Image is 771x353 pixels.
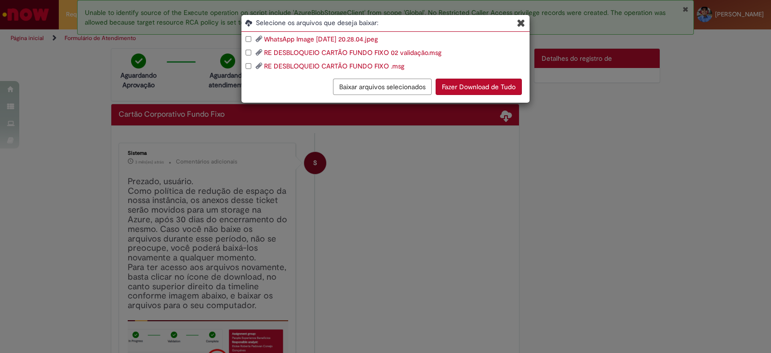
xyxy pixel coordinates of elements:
[264,48,441,57] a: RE DESBLOQUEIO CARTÃO FUNDO FIXO 02 validação.msg
[256,18,530,27] span: Selecione os arquivos que deseja baixar:
[436,79,522,95] button: Fazer Download de Tudo
[264,62,404,70] a: RE DESBLOQUEIO CARTÃO FUNDO FIXO .msg
[333,79,432,95] button: Baixar arquivos selecionados
[264,35,378,43] a: WhatsApp Image [DATE] 20.28.04.jpeg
